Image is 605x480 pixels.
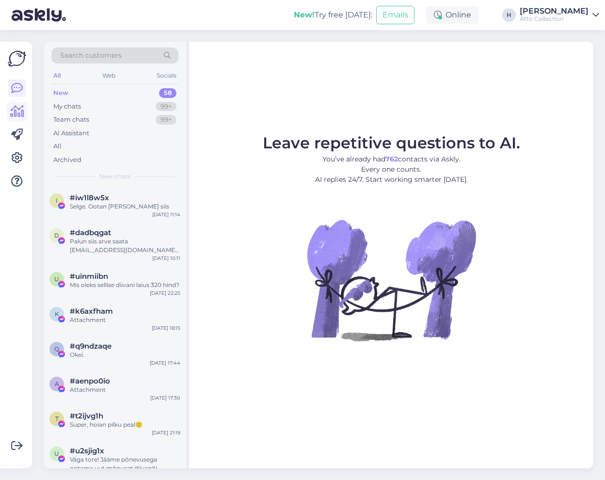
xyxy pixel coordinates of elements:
div: [DATE] 17:30 [150,394,180,401]
a: [PERSON_NAME]Atto Collection [520,7,599,23]
span: a [55,380,59,387]
div: Archived [53,155,81,165]
div: Socials [155,69,178,82]
span: #uinmiibn [70,272,108,281]
span: #aenpo0io [70,377,110,385]
div: [DATE] 21:19 [152,429,180,436]
div: Atto Collection [520,15,589,23]
span: New chats [99,172,130,181]
span: #iw1l8w5x [70,193,109,202]
span: u [54,275,59,283]
div: [DATE] 17:44 [150,359,180,367]
span: Search customers [60,50,122,61]
span: d [54,232,59,239]
div: Selge. Ootan [PERSON_NAME] siis [70,202,180,211]
div: [DATE] 22:25 [150,289,180,297]
div: [DATE] 11:14 [152,211,180,218]
div: All [53,142,62,151]
button: Emails [376,6,414,24]
div: Super, hoian pilku peal🙂 [70,420,180,429]
img: Askly Logo [8,49,26,68]
div: [DATE] 18:15 [152,324,180,332]
div: Okei. [70,351,180,359]
div: Attachment [70,316,180,324]
div: Web [100,69,117,82]
div: 99+ [156,115,176,125]
div: New [53,88,68,98]
div: My chats [53,102,81,112]
span: k [55,310,59,318]
div: Online [426,6,479,24]
div: [PERSON_NAME] [520,7,589,15]
div: All [51,69,63,82]
div: 58 [159,88,176,98]
span: #t2ijvg1h [70,412,103,420]
div: Väga tore! Jääme põnevusega ootama uut mõnusat diivanit! [70,455,180,473]
div: Team chats [53,115,89,125]
div: Try free [DATE]: [294,9,372,21]
div: AI Assistant [53,128,89,138]
span: #k6axfham [70,307,113,316]
p: You’ve already had contacts via Askly. Every one counts. AI replies 24/7. Start working smarter [... [263,154,520,185]
span: #q9ndzaqe [70,342,111,351]
div: Mis oleks sellise diivani laius 320 hind? [70,281,180,289]
span: Leave repetitive questions to AI. [263,133,520,152]
b: New! [294,10,315,19]
span: t [55,415,59,422]
img: No Chat active [304,192,478,367]
span: #dadbqgat [70,228,111,237]
div: Attachment [70,385,180,394]
span: i [56,197,58,204]
span: #u2sjig1x [70,447,104,455]
div: 99+ [156,102,176,112]
span: u [54,450,59,457]
span: q [54,345,59,352]
b: 762 [385,155,398,163]
div: H [502,8,516,22]
div: [DATE] 10:11 [152,255,180,262]
div: Palun siis arve saata [EMAIL_ADDRESS][DOMAIN_NAME] ja arvesaajaks Supelhai OÜ. [70,237,180,255]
